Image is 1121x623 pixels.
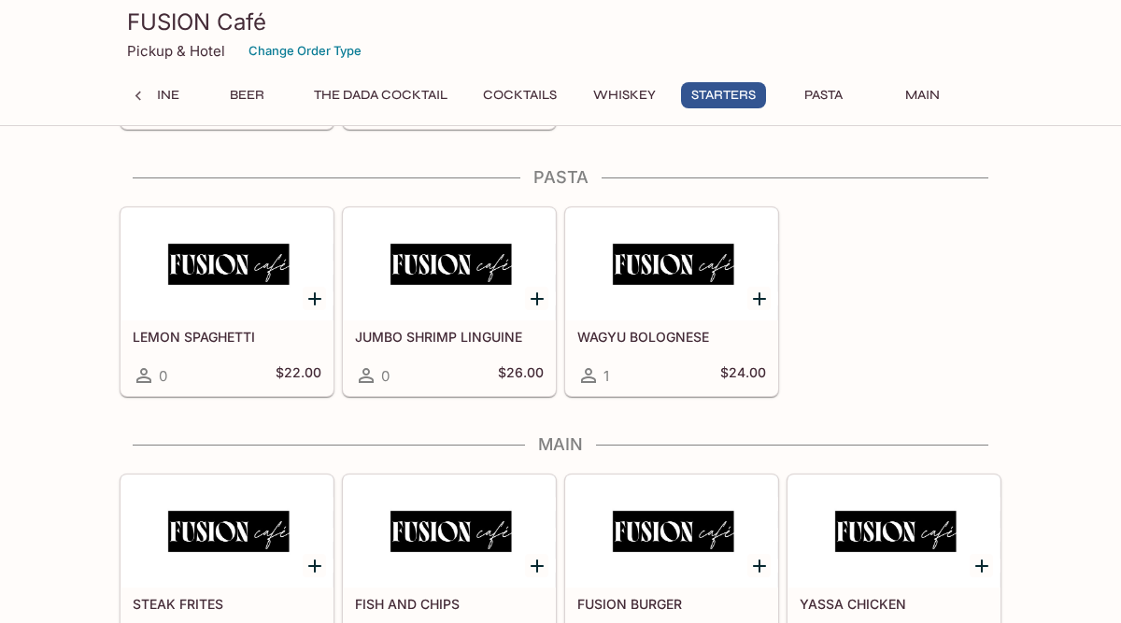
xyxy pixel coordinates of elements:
p: Pickup & Hotel [127,42,225,60]
button: Whiskey [582,82,666,108]
button: The DADA Cocktail [304,82,458,108]
h5: FISH AND CHIPS [355,596,544,612]
button: Add FISH AND CHIPS [525,554,548,577]
h4: Pasta [120,167,1001,188]
button: Add JUMBO SHRIMP LINGUINE [525,287,548,310]
button: Pasta [781,82,865,108]
h5: WAGYU BOLOGNESE [577,329,766,345]
h5: STEAK FRITES [133,596,321,612]
div: JUMBO SHRIMP LINGUINE [344,208,555,320]
span: 0 [381,367,390,385]
h5: $22.00 [276,364,321,387]
button: Add FUSION BURGER [747,554,771,577]
h5: LEMON SPAGHETTI [133,329,321,345]
div: YASSA CHICKEN [788,475,1000,588]
a: LEMON SPAGHETTI0$22.00 [121,207,333,396]
button: Starters [681,82,766,108]
div: LEMON SPAGHETTI [121,208,333,320]
button: Add STEAK FRITES [303,554,326,577]
button: Main [880,82,964,108]
h5: FUSION BURGER [577,596,766,612]
div: STEAK FRITES [121,475,333,588]
span: 1 [603,367,609,385]
h3: FUSION Café [127,7,994,36]
a: WAGYU BOLOGNESE1$24.00 [565,207,778,396]
div: FUSION BURGER [566,475,777,588]
button: Add WAGYU BOLOGNESE [747,287,771,310]
span: 0 [159,367,167,385]
a: JUMBO SHRIMP LINGUINE0$26.00 [343,207,556,396]
h5: $24.00 [720,364,766,387]
h5: JUMBO SHRIMP LINGUINE [355,329,544,345]
div: FISH AND CHIPS [344,475,555,588]
h5: YASSA CHICKEN [800,596,988,612]
h4: Main [120,434,1001,455]
button: Add LEMON SPAGHETTI [303,287,326,310]
button: Cocktails [473,82,567,108]
h5: $26.00 [498,364,544,387]
button: Beer [205,82,289,108]
div: WAGYU BOLOGNESE [566,208,777,320]
button: Change Order Type [240,36,370,65]
button: Add YASSA CHICKEN [970,554,993,577]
